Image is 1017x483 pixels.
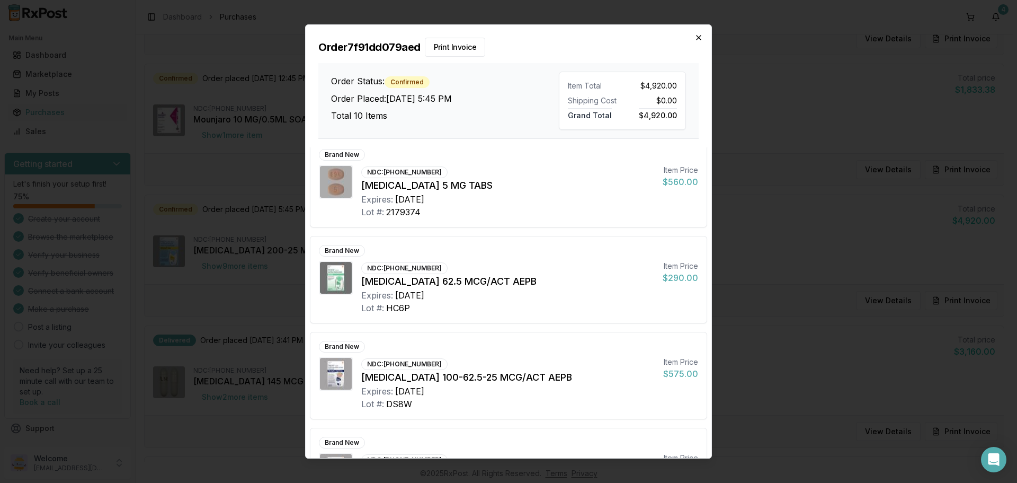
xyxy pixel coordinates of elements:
[320,262,352,294] img: Incruse Ellipta 62.5 MCG/ACT AEPB
[395,193,424,206] div: [DATE]
[386,302,410,314] div: HC6P
[361,302,384,314] div: Lot #:
[361,398,384,410] div: Lot #:
[361,370,655,385] div: [MEDICAL_DATA] 100-62.5-25 MCG/ACT AEPB
[663,175,698,188] div: $560.00
[361,289,393,302] div: Expires:
[319,437,365,449] div: Brand New
[663,357,698,367] div: Item Price
[663,261,698,271] div: Item Price
[386,206,421,218] div: 2179374
[331,92,559,105] h3: Order Placed: [DATE] 5:45 PM
[361,274,654,289] div: [MEDICAL_DATA] 62.5 MCG/ACT AEPB
[361,166,448,178] div: NDC: [PHONE_NUMBER]
[663,165,698,175] div: Item Price
[385,76,430,88] div: Confirmed
[331,75,559,88] h3: Order Status:
[395,289,424,302] div: [DATE]
[319,149,365,161] div: Brand New
[361,178,654,193] div: [MEDICAL_DATA] 5 MG TABS
[320,358,352,390] img: Trelegy Ellipta 100-62.5-25 MCG/ACT AEPB
[331,109,559,122] h3: Total 10 Items
[320,166,352,198] img: Eliquis 5 MG TABS
[361,206,384,218] div: Lot #:
[640,81,677,91] span: $4,920.00
[663,271,698,284] div: $290.00
[639,108,677,120] span: $4,920.00
[663,453,698,463] div: Item Price
[395,385,424,398] div: [DATE]
[425,38,486,57] button: Print Invoice
[319,245,365,257] div: Brand New
[361,454,448,466] div: NDC: [PHONE_NUMBER]
[386,398,412,410] div: DS8W
[318,38,699,57] h2: Order 7f91dd079aed
[319,341,365,353] div: Brand New
[361,193,393,206] div: Expires:
[627,95,677,106] div: $0.00
[568,95,618,106] div: Shipping Cost
[568,81,618,91] div: Item Total
[361,385,393,398] div: Expires:
[361,358,448,370] div: NDC: [PHONE_NUMBER]
[568,108,612,120] span: Grand Total
[361,262,448,274] div: NDC: [PHONE_NUMBER]
[663,367,698,380] div: $575.00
